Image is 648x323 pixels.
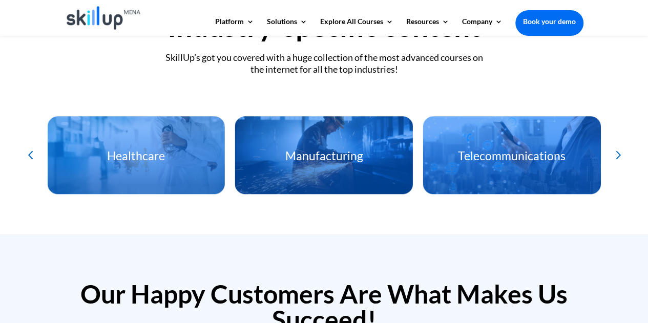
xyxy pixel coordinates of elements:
[423,116,601,194] div: 8 / 12
[462,18,503,35] a: Company
[235,150,413,167] h3: Manufacturing
[477,212,648,323] iframe: Chat Widget
[406,18,449,35] a: Resources
[423,150,601,167] h3: Telecommunications
[65,52,583,76] div: SkillUp’s got you covered with a huge collection of the most advanced courses on the internet for...
[267,18,307,35] a: Solutions
[320,18,393,35] a: Explore All Courses
[22,146,39,163] div: Previous slide
[47,150,225,167] h3: Healthcare
[215,18,254,35] a: Platform
[67,6,141,30] img: Skillup Mena
[515,10,583,33] a: Book your demo
[235,116,413,194] div: 7 / 12
[47,116,225,194] div: 6 / 12
[609,146,626,163] div: Next slide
